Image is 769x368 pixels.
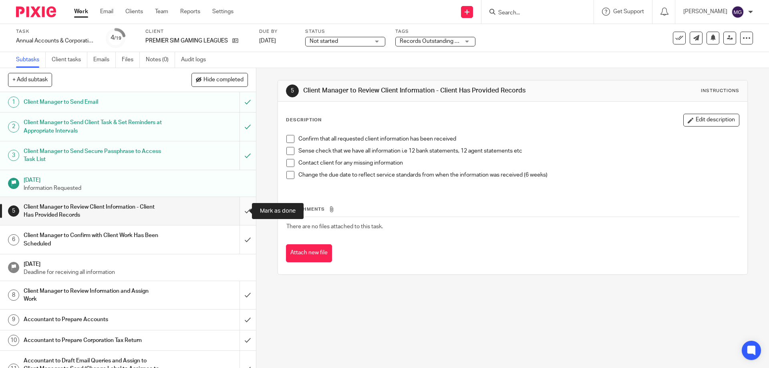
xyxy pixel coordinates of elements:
img: Pixie [16,6,56,17]
label: Due by [259,28,295,35]
h1: Client Manager to Send Secure Passphrase to Access Task List [24,145,162,166]
h1: [DATE] [24,258,248,268]
label: Task [16,28,96,35]
button: Attach new file [286,244,332,262]
a: Email [100,8,113,16]
p: Sense check that we have all information i.e 12 bank statements, 12 agent statements etc [298,147,739,155]
span: Attachments [286,207,325,211]
button: + Add subtask [8,73,52,86]
div: 2 [8,121,19,133]
a: Team [155,8,168,16]
a: Subtasks [16,52,46,68]
h1: Accountant to Prepare Accounts [24,314,162,326]
p: PREMIER SIM GAMING LEAGUES LTD [145,37,228,45]
small: /19 [114,36,121,40]
a: Emails [93,52,116,68]
span: Records Outstanding + 1 [400,38,462,44]
p: [PERSON_NAME] [683,8,727,16]
a: Files [122,52,140,68]
p: Contact client for any missing information [298,159,739,167]
div: 4 [111,33,121,42]
div: 5 [8,205,19,217]
div: 8 [8,290,19,301]
div: 1 [8,97,19,108]
span: Hide completed [203,77,244,83]
span: Get Support [613,9,644,14]
h1: Accountant to Prepare Corporation Tax Return [24,334,162,346]
span: There are no files attached to this task. [286,224,383,229]
p: Change the due date to reflect service standards from when the information was received (6 weeks) [298,171,739,179]
div: Annual Accounts &amp; Corporation Tax Return - June 30, 2025 [16,37,96,45]
a: Work [74,8,88,16]
img: svg%3E [731,6,744,18]
p: Deadline for receiving all information [24,268,248,276]
p: Confirm that all requested client information has been received [298,135,739,143]
a: Settings [212,8,234,16]
p: Description [286,117,322,123]
input: Search [497,10,570,17]
h1: Client Manager to Send Client Task & Set Reminders at Appropriate Intervals [24,117,162,137]
div: 6 [8,234,19,245]
a: Audit logs [181,52,212,68]
a: Client tasks [52,52,87,68]
div: Instructions [701,88,739,94]
a: Reports [180,8,200,16]
h1: [DATE] [24,174,248,184]
h1: Client Manager to Send Email [24,96,162,108]
h1: Client Manager to Confirm with Client Work Has Been Scheduled [24,229,162,250]
h1: Client Manager to Review Information and Assign Work [24,285,162,306]
a: Notes (0) [146,52,175,68]
div: 10 [8,335,19,346]
h1: Client Manager to Review Client Information - Client Has Provided Records [24,201,162,221]
button: Edit description [683,114,739,127]
div: 9 [8,314,19,326]
span: [DATE] [259,38,276,44]
div: 3 [8,150,19,161]
div: Annual Accounts & Corporation Tax Return - [DATE] [16,37,96,45]
button: Hide completed [191,73,248,86]
label: Status [305,28,385,35]
div: 5 [286,84,299,97]
label: Client [145,28,249,35]
p: Information Requested [24,184,248,192]
a: Clients [125,8,143,16]
span: Not started [310,38,338,44]
label: Tags [395,28,475,35]
h1: Client Manager to Review Client Information - Client Has Provided Records [303,86,530,95]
